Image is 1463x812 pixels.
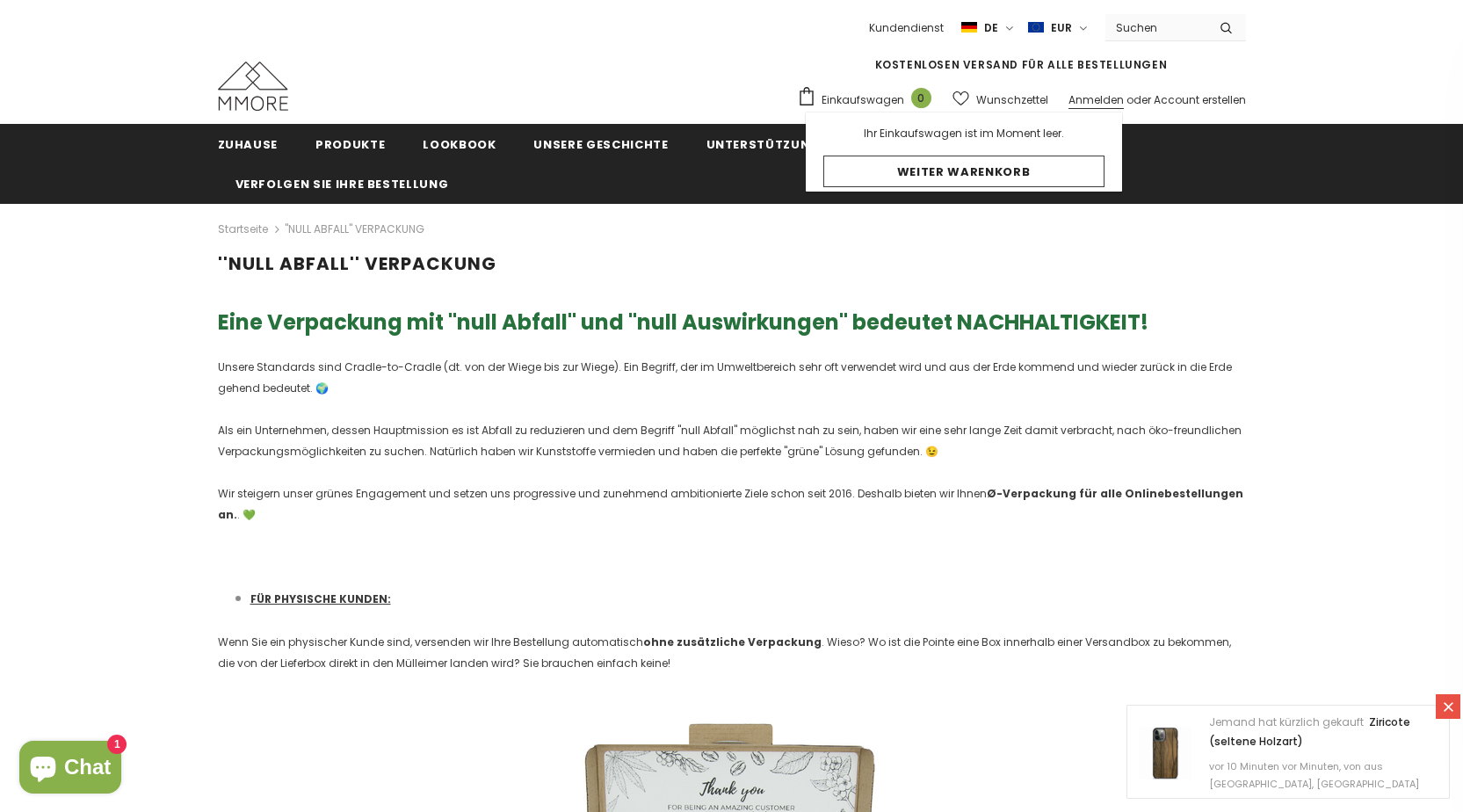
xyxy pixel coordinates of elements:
[218,62,288,111] img: MMORE Cases
[285,219,424,240] span: ''NULL ABFALL'' VERPACKUNG
[952,84,1048,115] a: Wunschzettel
[1068,92,1124,107] a: Anmelden
[1154,92,1246,107] a: Account erstellen
[218,219,268,240] a: Startseite
[14,741,127,798] inbox-online-store-chat: Onlineshop-Chat von Shopify
[218,124,279,163] a: Zuhause
[875,57,1168,72] span: KOSTENLOSEN VERSAND FÜR ALLE BESTELLUNGEN
[706,136,820,153] span: Unterstützung
[643,634,822,649] strong: ohne zusätzliche Verpackung
[218,308,1148,337] span: Eine Verpackung mit ''null Abfall'' und ''null Auswirkungen'' bedeutet NACHHALTIGKEIT!
[1209,714,1364,729] span: Jemand hat kürzlich gekauft
[235,163,449,203] a: Verfolgen Sie Ihre Bestellung
[533,124,668,163] a: Unsere Geschichte
[1105,15,1206,40] input: Search Site
[1126,92,1151,107] span: oder
[1051,19,1072,37] span: EUR
[533,136,668,153] span: Unsere Geschichte
[1209,759,1419,791] span: vor 10 Minuten vor Minuten, von aus [GEOGRAPHIC_DATA], [GEOGRAPHIC_DATA]
[823,156,1104,187] a: Weiter Warenkorb
[869,20,944,35] span: Kundendienst
[911,88,931,108] span: 0
[797,86,940,112] a: Einkaufswagen 0
[250,591,391,606] span: FÜR PHYSISCHE KUNDEN:
[218,251,496,276] span: ''NULL ABFALL'' VERPACKUNG
[315,136,385,153] span: Produkte
[235,176,449,192] span: Verfolgen Sie Ihre Bestellung
[984,19,998,37] span: de
[218,486,1243,522] strong: Ø-Verpackung für alle Onlinebestellungen an.
[706,124,820,163] a: Unterstützung
[822,91,904,109] span: Einkaufswagen
[423,124,496,163] a: Lookbook
[218,632,1246,674] p: Wenn Sie ein physischer Kunde sind, versenden wir Ihre Bestellung automatisch . Wieso? Wo ist die...
[218,136,279,153] span: Zuhause
[823,125,1104,142] p: Ihr Einkaufswagen ist im Moment leer.
[423,136,496,153] span: Lookbook
[315,124,385,163] a: Produkte
[961,20,977,35] img: i-lang-2.png
[976,91,1048,109] span: Wunschzettel
[218,357,1246,526] p: Unsere Standards sind Cradle-to-Cradle (dt. von der Wiege bis zur Wiege). Ein Begriff, der im Umw...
